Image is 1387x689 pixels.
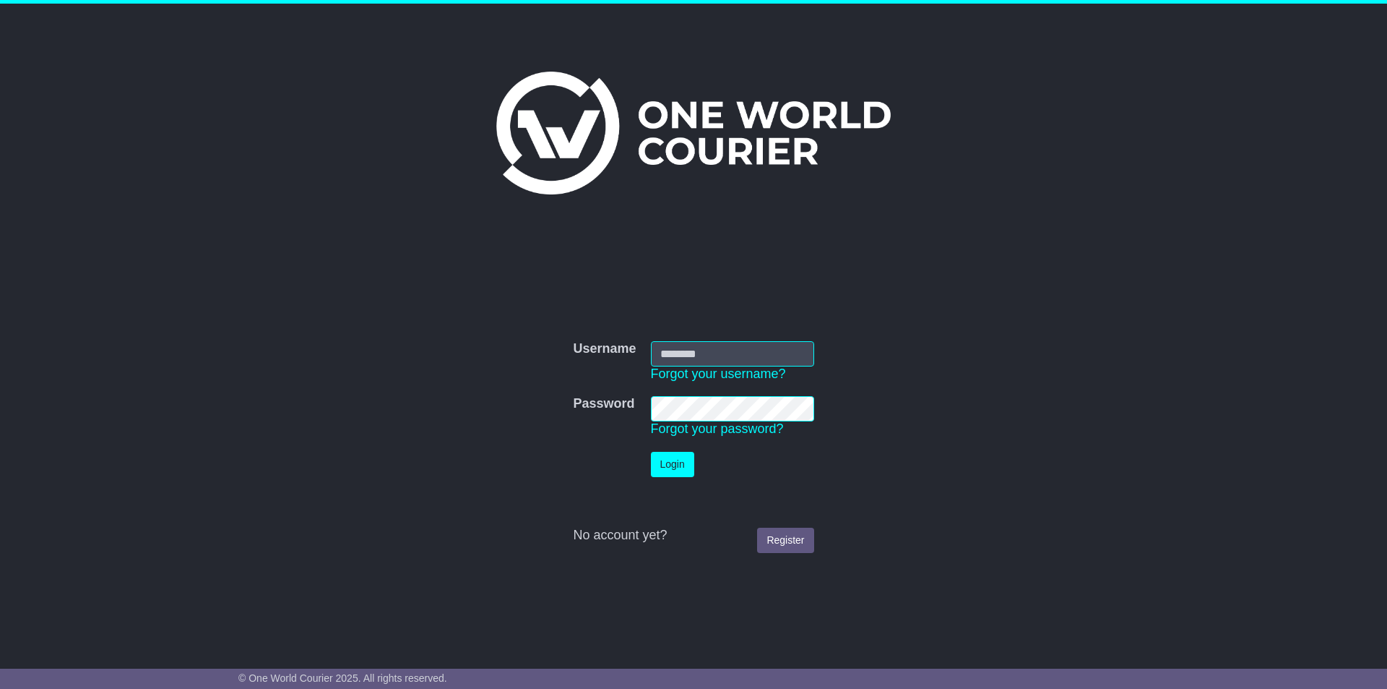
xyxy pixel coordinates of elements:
div: No account yet? [573,528,813,544]
span: © One World Courier 2025. All rights reserved. [238,672,447,684]
label: Username [573,341,636,357]
a: Forgot your password? [651,421,784,436]
img: One World [496,72,891,194]
button: Login [651,452,694,477]
a: Register [757,528,813,553]
label: Password [573,396,634,412]
a: Forgot your username? [651,367,786,381]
